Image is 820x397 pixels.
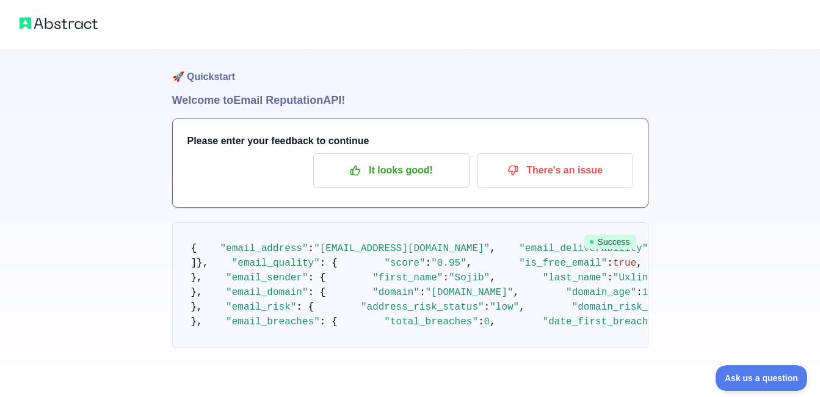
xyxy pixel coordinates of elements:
[490,302,519,313] span: "low"
[220,243,308,254] span: "email_address"
[572,302,689,313] span: "domain_risk_status"
[613,258,636,269] span: true
[607,258,613,269] span: :
[226,287,308,298] span: "email_domain"
[426,258,432,269] span: :
[191,243,197,254] span: {
[320,258,338,269] span: : {
[449,272,490,283] span: "Sojib"
[607,272,613,283] span: :
[419,287,426,298] span: :
[490,316,496,327] span: ,
[226,316,320,327] span: "email_breaches"
[320,316,338,327] span: : {
[384,258,425,269] span: "score"
[466,258,473,269] span: ,
[20,15,98,32] img: Abstract logo
[484,316,490,327] span: 0
[642,287,672,298] span: 10983
[636,287,642,298] span: :
[313,153,470,188] button: It looks good!
[226,302,296,313] span: "email_risk"
[613,272,660,283] span: "Uxlink"
[716,365,808,391] iframe: Toggle Customer Support
[172,45,648,92] h1: 🚀 Quickstart
[486,160,624,181] p: There's an issue
[361,302,484,313] span: "address_risk_status"
[308,243,314,254] span: :
[519,258,607,269] span: "is_free_email"
[513,287,520,298] span: ,
[308,272,326,283] span: : {
[431,258,466,269] span: "0.95"
[490,272,496,283] span: ,
[426,287,513,298] span: "[DOMAIN_NAME]"
[322,160,460,181] p: It looks good!
[384,316,478,327] span: "total_breaches"
[584,235,636,249] span: Success
[519,243,648,254] span: "email_deliverability"
[519,302,525,313] span: ,
[226,272,308,283] span: "email_sender"
[314,243,490,254] span: "[EMAIL_ADDRESS][DOMAIN_NAME]"
[296,302,314,313] span: : {
[543,316,666,327] span: "date_first_breached"
[566,287,636,298] span: "domain_age"
[478,316,484,327] span: :
[372,287,419,298] span: "domain"
[232,258,320,269] span: "email_quality"
[543,272,608,283] span: "last_name"
[477,153,633,188] button: There's an issue
[443,272,449,283] span: :
[484,302,490,313] span: :
[172,92,648,109] h1: Welcome to Email Reputation API!
[490,243,496,254] span: ,
[372,272,443,283] span: "first_name"
[636,258,642,269] span: ,
[187,134,633,148] h3: Please enter your feedback to continue
[308,287,326,298] span: : {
